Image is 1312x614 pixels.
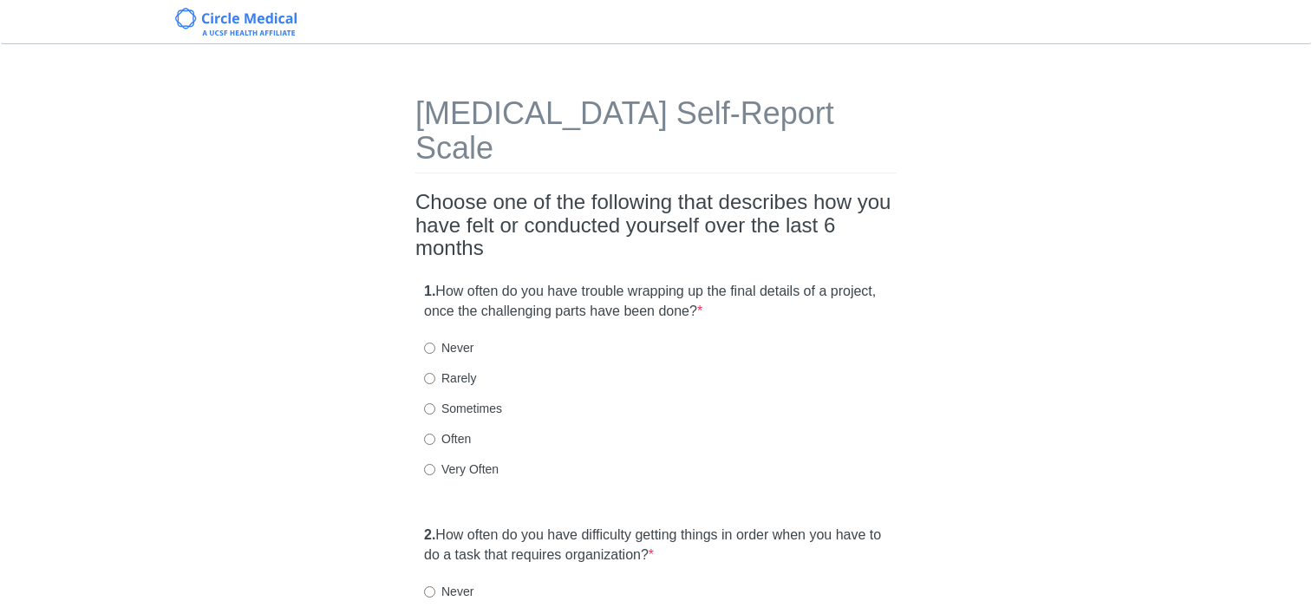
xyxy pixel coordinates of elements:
[415,96,897,173] h1: [MEDICAL_DATA] Self-Report Scale
[424,526,888,565] label: How often do you have difficulty getting things in order when you have to do a task that requires...
[424,527,435,542] strong: 2.
[424,460,499,478] label: Very Often
[424,434,435,445] input: Often
[424,583,473,600] label: Never
[175,8,297,36] img: Circle Medical Logo
[415,191,897,259] h2: Choose one of the following that describes how you have felt or conducted yourself over the last ...
[424,400,502,417] label: Sometimes
[424,373,435,384] input: Rarely
[424,282,888,322] label: How often do you have trouble wrapping up the final details of a project, once the challenging pa...
[424,343,435,354] input: Never
[424,369,476,387] label: Rarely
[424,339,473,356] label: Never
[424,403,435,415] input: Sometimes
[424,284,435,298] strong: 1.
[424,464,435,475] input: Very Often
[424,586,435,598] input: Never
[424,430,471,447] label: Often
